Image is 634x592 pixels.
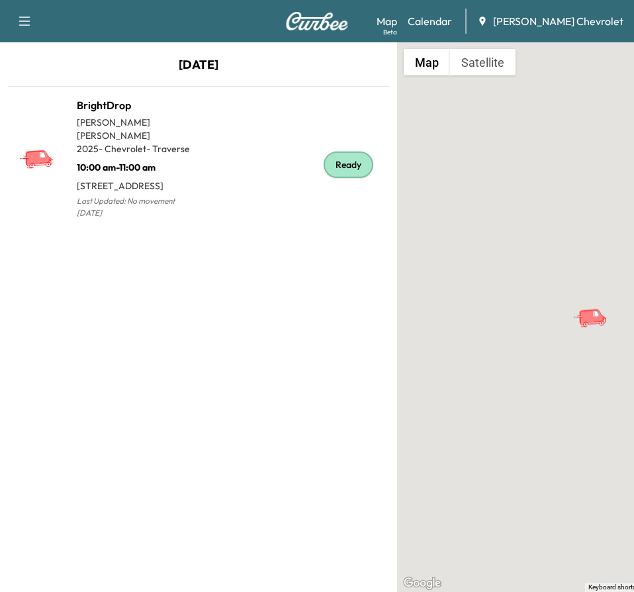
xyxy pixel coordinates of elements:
[383,27,397,37] div: Beta
[377,13,397,29] a: MapBeta
[285,12,349,30] img: Curbee Logo
[77,192,199,222] p: Last Updated: No movement [DATE]
[77,155,199,174] p: 10:00 am - 11:00 am
[404,49,450,75] button: Show street map
[408,13,452,29] a: Calendar
[572,294,619,317] gmp-advanced-marker: BrightDrop
[493,13,623,29] span: [PERSON_NAME] Chevrolet
[77,142,199,155] p: 2025 - Chevrolet - Traverse
[77,174,199,192] p: [STREET_ADDRESS]
[450,49,516,75] button: Show satellite imagery
[400,575,444,592] a: Open this area in Google Maps (opens a new window)
[77,116,199,142] p: [PERSON_NAME] [PERSON_NAME]
[77,97,199,113] h1: BrightDrop
[400,575,444,592] img: Google
[324,151,373,178] div: Ready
